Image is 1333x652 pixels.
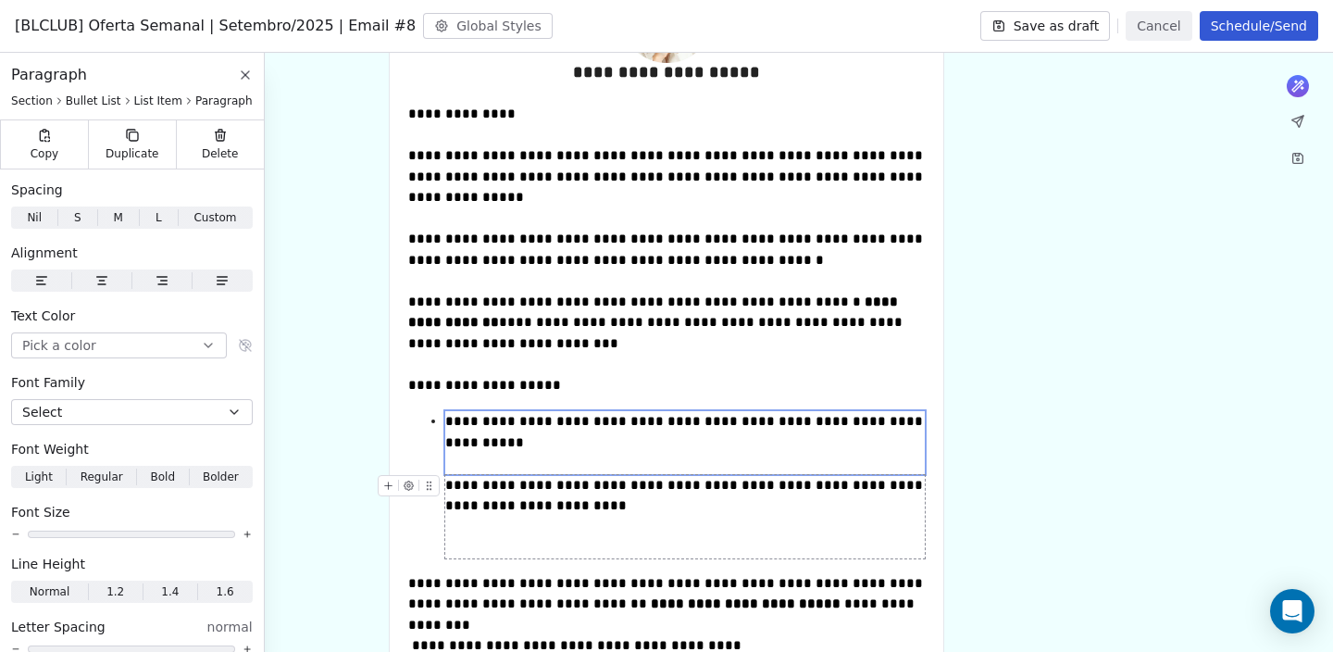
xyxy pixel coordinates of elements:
[1270,589,1314,633] div: Open Intercom Messenger
[81,469,123,485] span: Regular
[11,618,106,636] span: Letter Spacing
[106,583,124,600] span: 1.2
[11,94,53,108] span: Section
[423,13,553,39] button: Global Styles
[203,469,239,485] span: Bolder
[11,181,63,199] span: Spacing
[30,583,69,600] span: Normal
[11,307,75,325] span: Text Color
[134,94,182,108] span: List Item
[161,583,179,600] span: 1.4
[11,244,78,262] span: Alignment
[25,469,53,485] span: Light
[980,11,1111,41] button: Save as draft
[106,146,158,161] span: Duplicate
[66,94,121,108] span: Bullet List
[22,403,62,421] span: Select
[207,618,253,636] span: normal
[156,209,162,226] span: L
[193,209,236,226] span: Custom
[1126,11,1191,41] button: Cancel
[11,440,89,458] span: Font Weight
[195,94,253,108] span: Paragraph
[11,555,85,573] span: Line Height
[15,15,416,37] span: [BLCLUB] Oferta Semanal | Setembro/2025 | Email #8
[217,583,234,600] span: 1.6
[1200,11,1318,41] button: Schedule/Send
[11,373,85,392] span: Font Family
[202,146,239,161] span: Delete
[114,209,123,226] span: M
[11,332,227,358] button: Pick a color
[27,209,42,226] span: Nil
[11,503,70,521] span: Font Size
[74,209,81,226] span: S
[151,469,176,485] span: Bold
[11,64,87,86] span: Paragraph
[31,146,59,161] span: Copy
